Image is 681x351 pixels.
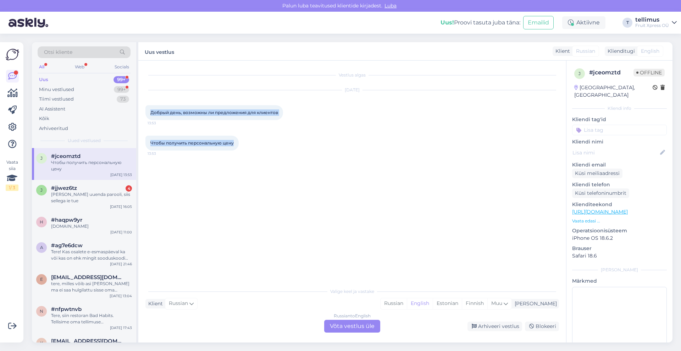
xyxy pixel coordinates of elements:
[40,245,43,250] span: a
[441,18,520,27] div: Proovi tasuta juba täna:
[407,298,433,309] div: English
[40,308,43,314] span: n
[148,151,174,156] span: 13:53
[51,281,132,293] div: tere, milles võib asi [PERSON_NAME] ma ei saa hulgilattu sisse oma kasutaja ja parooliga?
[334,313,371,319] div: Russian to English
[39,115,49,122] div: Kõik
[572,125,667,135] input: Lisa tag
[51,306,82,312] span: #nfpwtnvb
[51,274,125,281] span: elevant@elevant.ee
[145,72,559,78] div: Vestlus algas
[51,223,132,230] div: [DOMAIN_NAME]
[572,149,659,157] input: Lisa nimi
[39,76,48,83] div: Uus
[572,252,667,260] p: Safari 18.6
[641,47,659,55] span: English
[39,96,74,103] div: Tiimi vestlused
[39,125,68,132] div: Arhiveeritud
[553,47,570,55] div: Klient
[572,138,667,146] p: Kliendi nimi
[40,187,43,193] span: j
[51,242,83,249] span: #ag7e6dcw
[462,298,487,309] div: Finnish
[110,261,132,267] div: [DATE] 21:46
[110,172,132,177] div: [DATE] 13:53
[148,120,174,126] span: 13:53
[51,338,125,344] span: kadiprants8@gmail.com
[110,230,132,235] div: [DATE] 11:00
[572,188,629,198] div: Küsi telefoninumbrit
[6,159,18,191] div: Vaata siia
[39,106,65,113] div: AI Assistent
[635,23,669,28] div: Fruit Xpress OÜ
[117,96,129,103] div: 73
[68,137,101,144] span: Uued vestlused
[523,16,554,29] button: Emailid
[491,300,502,306] span: Muu
[572,116,667,123] p: Kliendi tag'id
[51,249,132,261] div: Tere! Kas osalete e-esmaspäeval ka või kas on ehk mingit sooduskoodi jagada?
[51,153,81,159] span: #jceomztd
[574,84,653,99] div: [GEOGRAPHIC_DATA], [GEOGRAPHIC_DATA]
[73,62,86,72] div: Web
[150,140,234,146] span: Чтобы получить персональную цену
[572,209,628,215] a: [URL][DOMAIN_NAME]
[622,18,632,28] div: T
[113,62,131,72] div: Socials
[572,161,667,169] p: Kliendi email
[150,110,278,115] span: Добрый день, возможны ли предложения для клиентов
[40,219,43,225] span: h
[6,48,19,61] img: Askly Logo
[572,234,667,242] p: iPhone OS 18.6.2
[40,277,43,282] span: e
[605,47,635,55] div: Klienditugi
[113,76,129,83] div: 99+
[40,155,43,161] span: j
[467,322,522,331] div: Arhiveeri vestlus
[381,298,407,309] div: Russian
[51,217,82,223] span: #haqpw9yr
[562,16,605,29] div: Aktiivne
[576,47,595,55] span: Russian
[633,69,665,77] span: Offline
[51,312,132,325] div: Tere, siin restoran Bad Habits. Tellisime oma tellimuse [PERSON_NAME] 10-ks. Kell 12 helistasin k...
[324,320,380,333] div: Võta vestlus üle
[433,298,462,309] div: Estonian
[572,181,667,188] p: Kliendi telefon
[110,325,132,330] div: [DATE] 17:43
[382,2,399,9] span: Luba
[572,169,622,178] div: Küsi meiliaadressi
[145,300,163,307] div: Klient
[40,340,43,346] span: k
[110,293,132,299] div: [DATE] 13:04
[525,322,559,331] div: Blokeeri
[578,71,581,76] span: j
[572,267,667,273] div: [PERSON_NAME]
[169,300,188,307] span: Russian
[38,62,46,72] div: All
[572,227,667,234] p: Operatsioonisüsteem
[589,68,633,77] div: # jceomztd
[110,204,132,209] div: [DATE] 16:05
[39,86,74,93] div: Minu vestlused
[572,218,667,224] p: Vaata edasi ...
[512,300,557,307] div: [PERSON_NAME]
[145,87,559,93] div: [DATE]
[114,86,129,93] div: 99+
[572,277,667,285] p: Märkmed
[572,201,667,208] p: Klienditeekond
[51,185,77,191] span: #jjwez6tz
[145,288,559,295] div: Valige keel ja vastake
[572,245,667,252] p: Brauser
[145,46,174,56] label: Uus vestlus
[6,185,18,191] div: 1 / 3
[572,105,667,112] div: Kliendi info
[441,19,454,26] b: Uus!
[635,17,677,28] a: tellimusFruit Xpress OÜ
[44,49,72,56] span: Otsi kliente
[126,185,132,192] div: 4
[51,191,132,204] div: [PERSON_NAME] uuenda parooli, siis sellega ie tue
[51,159,132,172] div: Чтобы получить персональную цену
[635,17,669,23] div: tellimus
